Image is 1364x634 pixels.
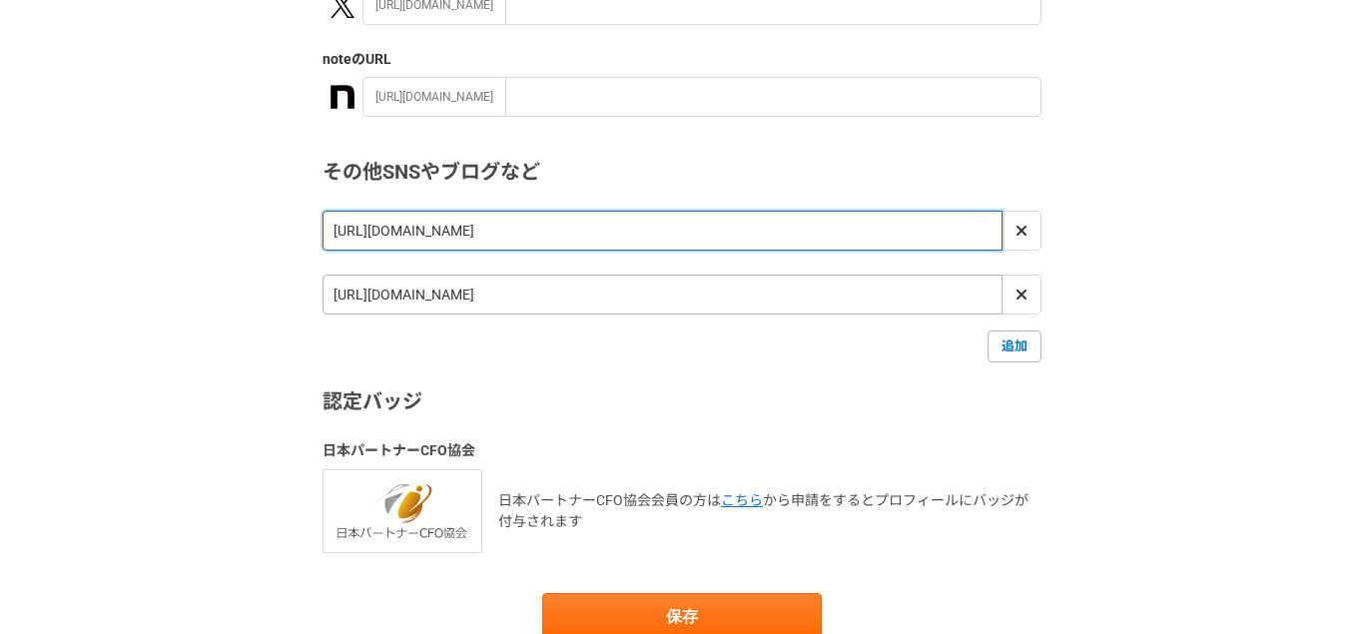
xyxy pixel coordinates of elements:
img: cfo_association_with_name.png-a2ca6198.png [323,469,482,552]
h3: 認定バッジ [323,386,1041,416]
h3: 日本パートナーCFO協会 [323,440,1041,461]
label: note のURL [323,49,1041,70]
img: a3U9rW3u3Lr2az699ms0nsgwjY3a+92wMGRIAAAQIE9hX4PzgNzWcoiwVVAAAAAElFTkSuQmCC [331,85,354,109]
p: 日本パートナーCFO協会会員の方は から申請をするとプロフィールにバッジが付与されます [498,490,1041,532]
a: 追加 [988,330,1041,362]
a: こちら [721,492,763,508]
h3: その他SNSやブログなど [323,157,1041,187]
